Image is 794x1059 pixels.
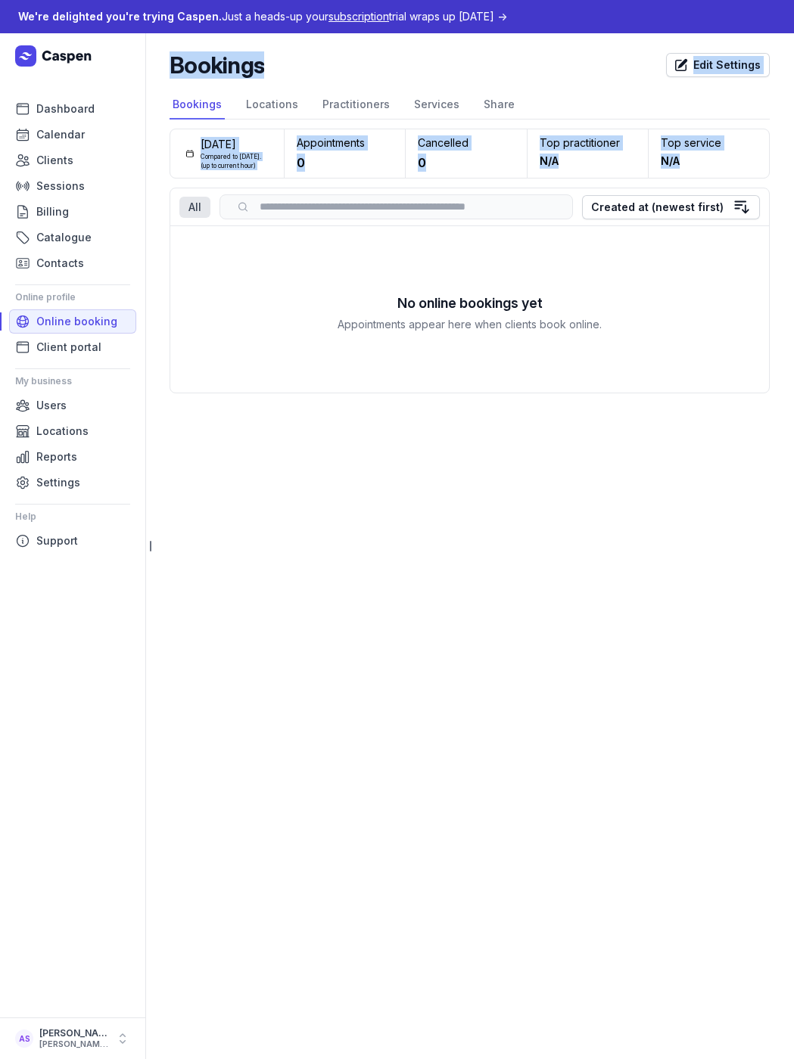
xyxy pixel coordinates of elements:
[418,154,426,172] div: 0
[39,1039,109,1050] div: [PERSON_NAME][EMAIL_ADDRESS][DOMAIN_NAME]
[397,293,543,314] h3: No online bookings yet
[18,8,507,26] div: Just a heads-up your trial wraps up [DATE] →
[170,91,225,120] a: Bookings
[201,152,269,170] div: Compared to [DATE]. (up to current hour)
[15,285,130,309] div: Online profile
[36,126,85,144] span: Calendar
[36,338,101,356] span: Client portal
[36,203,69,221] span: Billing
[661,135,757,151] div: Top service
[418,135,514,151] div: Cancelled
[170,51,264,79] h2: Bookings
[411,91,462,120] a: Services
[36,177,85,195] span: Sessions
[36,151,73,169] span: Clients
[591,198,724,216] div: Created at (newest first)
[36,422,89,440] span: Locations
[36,228,92,247] span: Catalogue
[36,254,84,272] span: Contacts
[201,137,269,152] div: [DATE]
[18,10,222,23] span: We're delighted you're trying Caspen.
[319,91,393,120] a: Practitioners
[481,91,518,120] a: Share
[39,1027,109,1039] div: [PERSON_NAME]
[328,10,389,23] span: subscription
[36,474,80,492] span: Settings
[15,505,130,529] div: Help
[297,154,305,172] div: 0
[170,91,770,120] nav: Tabs
[36,100,95,118] span: Dashboard
[661,154,680,169] div: N/A
[179,197,210,218] div: All
[15,369,130,393] div: My business
[36,312,117,331] span: Online booking
[540,135,636,151] div: Top practitioner
[582,195,760,219] button: Created at (newest first)
[19,1029,30,1048] span: AS
[36,448,77,466] span: Reports
[540,154,559,169] div: N/A
[36,532,78,550] span: Support
[243,91,301,120] a: Locations
[675,56,761,74] span: Edit Settings
[297,135,393,151] div: Appointments
[179,197,210,218] nav: Tabs
[338,317,602,332] p: Appointments appear here when clients book online.
[36,396,67,415] span: Users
